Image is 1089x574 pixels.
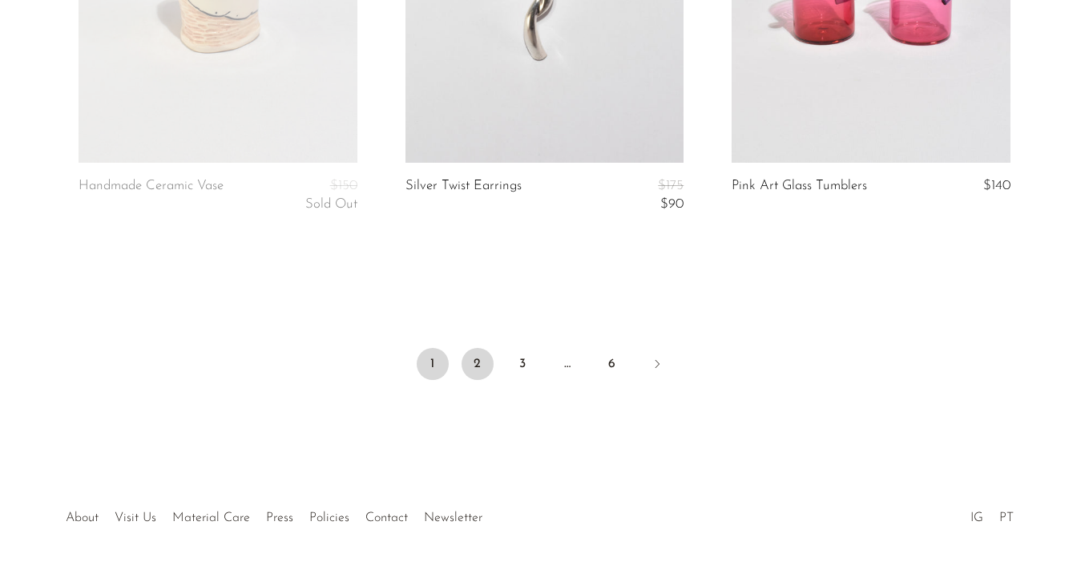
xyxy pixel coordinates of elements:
[266,511,293,524] a: Press
[658,179,684,192] span: $175
[551,348,583,380] span: …
[506,348,538,380] a: 3
[305,197,357,211] span: Sold Out
[172,511,250,524] a: Material Care
[66,511,99,524] a: About
[417,348,449,380] span: 1
[732,179,867,193] a: Pink Art Glass Tumblers
[596,348,628,380] a: 6
[79,179,224,212] a: Handmade Ceramic Vase
[970,511,983,524] a: IG
[462,348,494,380] a: 2
[999,511,1014,524] a: PT
[983,179,1010,192] span: $140
[330,179,357,192] span: $150
[660,197,684,211] span: $90
[115,511,156,524] a: Visit Us
[962,499,1022,529] ul: Social Medias
[405,179,522,212] a: Silver Twist Earrings
[365,511,408,524] a: Contact
[641,348,673,383] a: Next
[309,511,349,524] a: Policies
[58,499,490,529] ul: Quick links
